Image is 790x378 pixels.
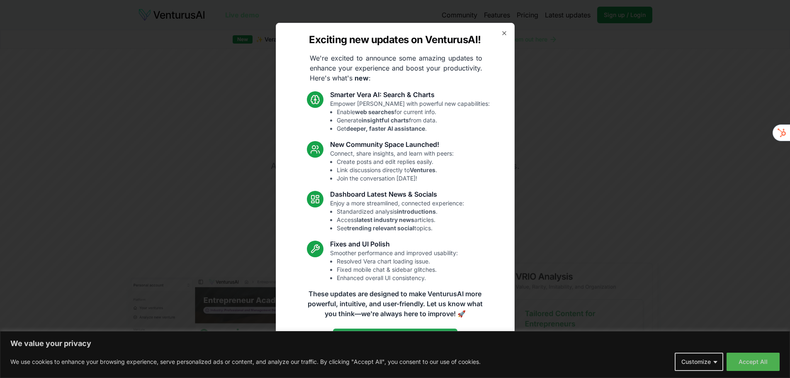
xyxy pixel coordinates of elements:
[309,33,481,46] h2: Exciting new updates on VenturusAI!
[355,74,369,82] strong: new
[357,216,414,223] strong: latest industry news
[330,139,454,149] h3: New Community Space Launched!
[355,108,394,115] strong: web searches
[337,274,458,282] li: Enhanced overall UI consistency.
[302,289,488,319] p: These updates are designed to make VenturusAI more powerful, intuitive, and user-friendly. Let us...
[303,53,489,83] p: We're excited to announce some amazing updates to enhance your experience and boost your producti...
[330,189,464,199] h3: Dashboard Latest News & Socials
[337,216,464,224] li: Access articles.
[333,329,457,345] a: Read the full announcement on our blog!
[397,208,436,215] strong: introductions
[410,166,435,173] strong: Ventures
[330,149,454,183] p: Connect, share insights, and learn with peers:
[337,266,458,274] li: Fixed mobile chat & sidebar glitches.
[330,100,490,133] p: Empower [PERSON_NAME] with powerful new capabilities:
[337,174,454,183] li: Join the conversation [DATE]!
[337,166,454,174] li: Link discussions directly to .
[337,108,490,116] li: Enable for current info.
[330,249,458,282] p: Smoother performance and improved usability:
[337,124,490,133] li: Get .
[337,158,454,166] li: Create posts and edit replies easily.
[330,239,458,249] h3: Fixes and UI Polish
[346,125,425,132] strong: deeper, faster AI assistance
[337,224,464,232] li: See topics.
[347,224,414,232] strong: trending relevant social
[330,90,490,100] h3: Smarter Vera AI: Search & Charts
[330,199,464,232] p: Enjoy a more streamlined, connected experience:
[337,116,490,124] li: Generate from data.
[362,117,409,124] strong: insightful charts
[337,257,458,266] li: Resolved Vera chart loading issue.
[337,207,464,216] li: Standardized analysis .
